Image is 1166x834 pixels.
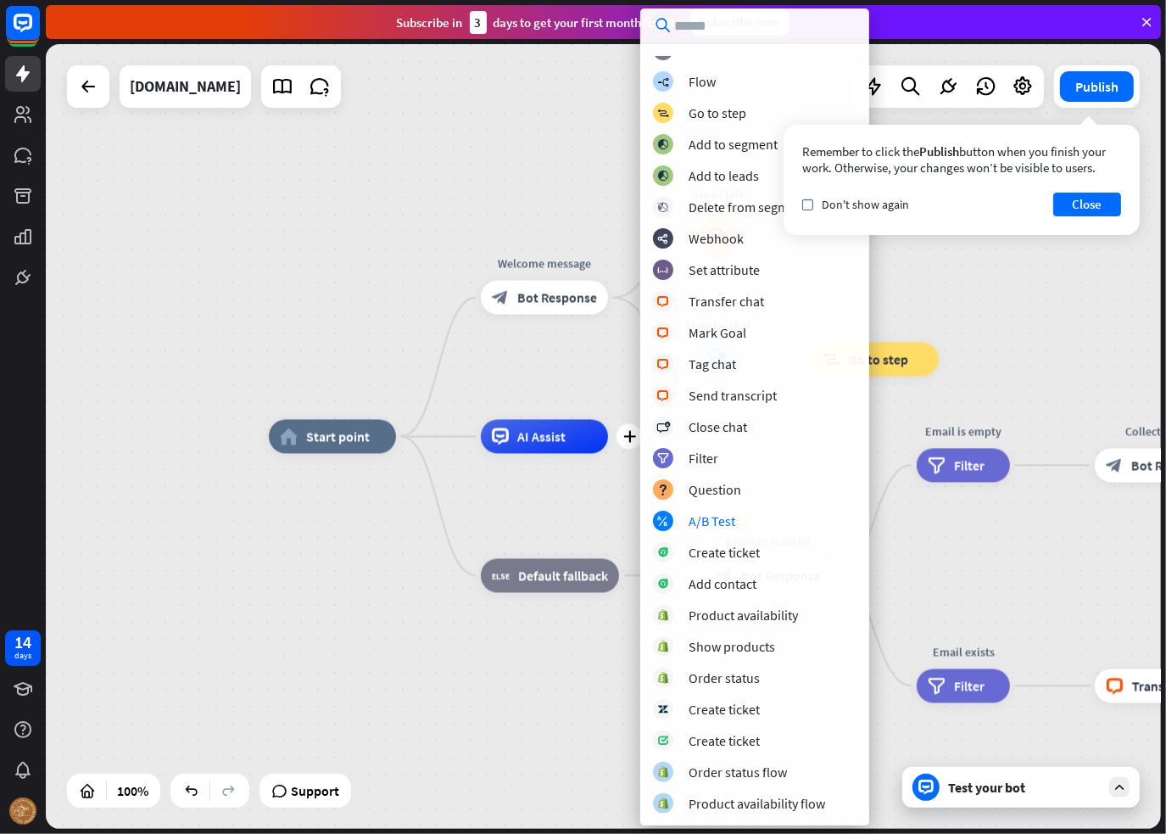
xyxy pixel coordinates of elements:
i: home_2 [280,428,298,445]
span: Bot Response [517,289,597,306]
div: Close chat [689,418,747,435]
div: Set attribute [689,261,760,278]
div: Flow [689,73,716,90]
div: Email exists [904,643,1023,660]
div: Order status [689,669,760,686]
i: block_fallback [492,567,510,584]
div: Remember to click the button when you finish your work. Otherwise, your changes won’t be visible ... [802,143,1121,176]
span: AI Assist [517,428,566,445]
div: Product availability [689,607,798,624]
a: 14 days [5,630,41,666]
button: Open LiveChat chat widget [14,7,64,58]
i: builder_tree [657,76,669,87]
i: block_livechat [657,390,670,401]
i: block_add_to_segment [657,171,669,182]
span: Go to step [849,350,908,367]
span: Start point [306,428,370,445]
div: A/B Test [689,512,735,529]
div: Order status flow [689,764,787,781]
span: Support [291,777,339,804]
i: block_livechat [1106,677,1124,694]
div: Filter [689,450,718,467]
div: Test your bot [948,779,1101,796]
div: Mark Goal [689,324,746,341]
i: webhooks [658,233,669,244]
span: Publish [919,143,959,160]
div: Add to leads [689,167,759,184]
i: block_add_to_segment [657,139,669,150]
div: Welcome message [468,255,621,272]
i: plus [623,431,636,443]
i: block_set_attribute [658,265,669,276]
i: block_livechat [657,359,670,370]
div: Show products [689,638,775,655]
i: filter [928,677,946,694]
div: 14 [14,635,31,650]
i: block_close_chat [656,422,670,433]
span: Filter [954,456,985,473]
i: block_bot_response [492,289,509,306]
div: Create ticket [689,732,760,749]
div: Question [689,481,741,498]
i: block_delete_from_segment [658,202,669,213]
div: Delete from segment [689,199,807,215]
div: Webhook [689,230,744,247]
div: Subscribe in days to get your first month for $1 [397,11,677,34]
div: whimsyandwonder-au.com [130,65,241,108]
div: 3 [470,11,487,34]
span: Default fallback [518,567,608,584]
span: Filter [954,677,985,694]
div: Product availability flow [689,795,825,812]
i: block_livechat [657,327,670,339]
i: filter [928,456,946,473]
button: Close [1053,193,1121,216]
div: Tag chat [689,355,736,372]
div: Create ticket [689,701,760,718]
div: Transfer chat [689,293,764,310]
div: days [14,650,31,662]
div: 100% [112,777,153,804]
i: filter [657,453,669,464]
div: Email is empty [904,423,1023,439]
i: block_bot_response [1106,456,1123,473]
div: Create ticket [689,544,760,561]
i: block_question [658,484,668,495]
div: Add contact [689,575,756,592]
button: Publish [1060,71,1134,102]
div: Go to step [689,104,746,121]
i: block_goto [657,108,669,119]
i: block_ab_testing [658,516,669,527]
i: block_livechat [657,296,670,307]
div: Add to segment [689,136,778,153]
div: Send transcript [689,387,777,404]
span: Don't show again [822,197,909,212]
